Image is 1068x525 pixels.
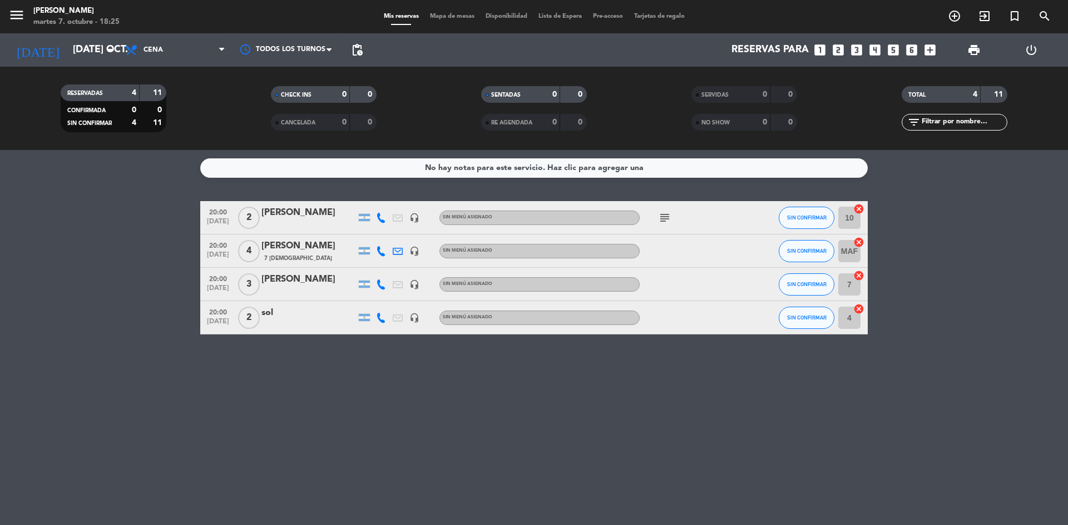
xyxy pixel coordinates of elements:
i: headset_mic [409,213,419,223]
button: menu [8,7,25,27]
strong: 11 [153,119,164,127]
strong: 0 [763,118,767,126]
strong: 0 [578,118,585,126]
strong: 0 [788,118,795,126]
button: SIN CONFIRMAR [779,240,834,262]
span: 20:00 [204,272,232,284]
i: [DATE] [8,38,67,62]
strong: 0 [368,118,374,126]
i: looks_one [813,43,827,57]
span: 2 [238,207,260,229]
strong: 0 [132,106,136,114]
span: Sin menú asignado [443,282,492,286]
div: martes 7. octubre - 18:25 [33,17,120,28]
span: NO SHOW [701,120,730,126]
i: filter_list [907,116,921,129]
span: RE AGENDADA [491,120,532,126]
span: Cena [144,46,163,54]
div: No hay notas para este servicio. Haz clic para agregar una [425,162,644,174]
span: Reservas para [731,44,809,56]
span: RESERVADAS [67,91,103,96]
span: 20:00 [204,305,232,318]
i: headset_mic [409,313,419,323]
i: cancel [853,203,864,214]
strong: 0 [578,91,585,98]
span: 20:00 [204,205,232,218]
i: looks_5 [886,43,901,57]
strong: 0 [763,91,767,98]
i: search [1038,9,1051,23]
i: cancel [853,270,864,281]
span: 20:00 [204,238,232,251]
span: pending_actions [350,43,364,57]
i: arrow_drop_down [103,43,117,57]
div: [PERSON_NAME] [261,239,356,253]
strong: 4 [132,119,136,127]
span: SIN CONFIRMAR [787,248,827,254]
strong: 4 [132,89,136,97]
button: SIN CONFIRMAR [779,207,834,229]
span: SENTADAS [491,92,521,98]
span: Disponibilidad [480,13,533,19]
i: looks_6 [904,43,919,57]
i: looks_two [831,43,845,57]
input: Filtrar por nombre... [921,116,1007,128]
i: turned_in_not [1008,9,1021,23]
div: LOG OUT [1002,33,1060,67]
span: [DATE] [204,318,232,331]
span: Sin menú asignado [443,215,492,219]
i: looks_4 [868,43,882,57]
strong: 11 [994,91,1005,98]
span: 3 [238,273,260,296]
i: menu [8,7,25,23]
div: sol [261,306,356,320]
span: print [967,43,981,57]
span: Sin menú asignado [443,248,492,253]
span: CONFIRMADA [67,108,106,113]
strong: 0 [342,118,347,126]
strong: 0 [157,106,164,114]
i: add_box [923,43,937,57]
i: cancel [853,237,864,248]
i: subject [658,211,671,224]
span: Tarjetas de regalo [629,13,690,19]
i: add_circle_outline [948,9,961,23]
i: exit_to_app [978,9,991,23]
strong: 0 [368,91,374,98]
span: Mis reservas [378,13,424,19]
span: Pre-acceso [587,13,629,19]
i: power_settings_new [1025,43,1038,57]
strong: 0 [788,91,795,98]
i: headset_mic [409,246,419,256]
span: TOTAL [908,92,926,98]
span: SIN CONFIRMAR [67,121,112,126]
span: CHECK INS [281,92,311,98]
div: [PERSON_NAME] [261,272,356,287]
strong: 0 [552,91,557,98]
strong: 4 [973,91,977,98]
span: CANCELADA [281,120,315,126]
span: 4 [238,240,260,262]
div: [PERSON_NAME] [261,206,356,220]
strong: 0 [342,91,347,98]
span: SIN CONFIRMAR [787,314,827,321]
span: Sin menú asignado [443,315,492,319]
span: Mapa de mesas [424,13,480,19]
strong: 0 [552,118,557,126]
span: 7 [DEMOGRAPHIC_DATA] [264,254,332,263]
i: cancel [853,303,864,314]
button: SIN CONFIRMAR [779,307,834,329]
span: SIN CONFIRMAR [787,281,827,287]
strong: 11 [153,89,164,97]
div: [PERSON_NAME] [33,6,120,17]
span: SIN CONFIRMAR [787,214,827,221]
span: [DATE] [204,251,232,264]
i: looks_3 [849,43,864,57]
span: [DATE] [204,218,232,231]
button: SIN CONFIRMAR [779,273,834,296]
span: Lista de Espera [533,13,587,19]
span: 2 [238,307,260,329]
span: [DATE] [204,284,232,297]
span: SERVIDAS [701,92,729,98]
i: headset_mic [409,279,419,289]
